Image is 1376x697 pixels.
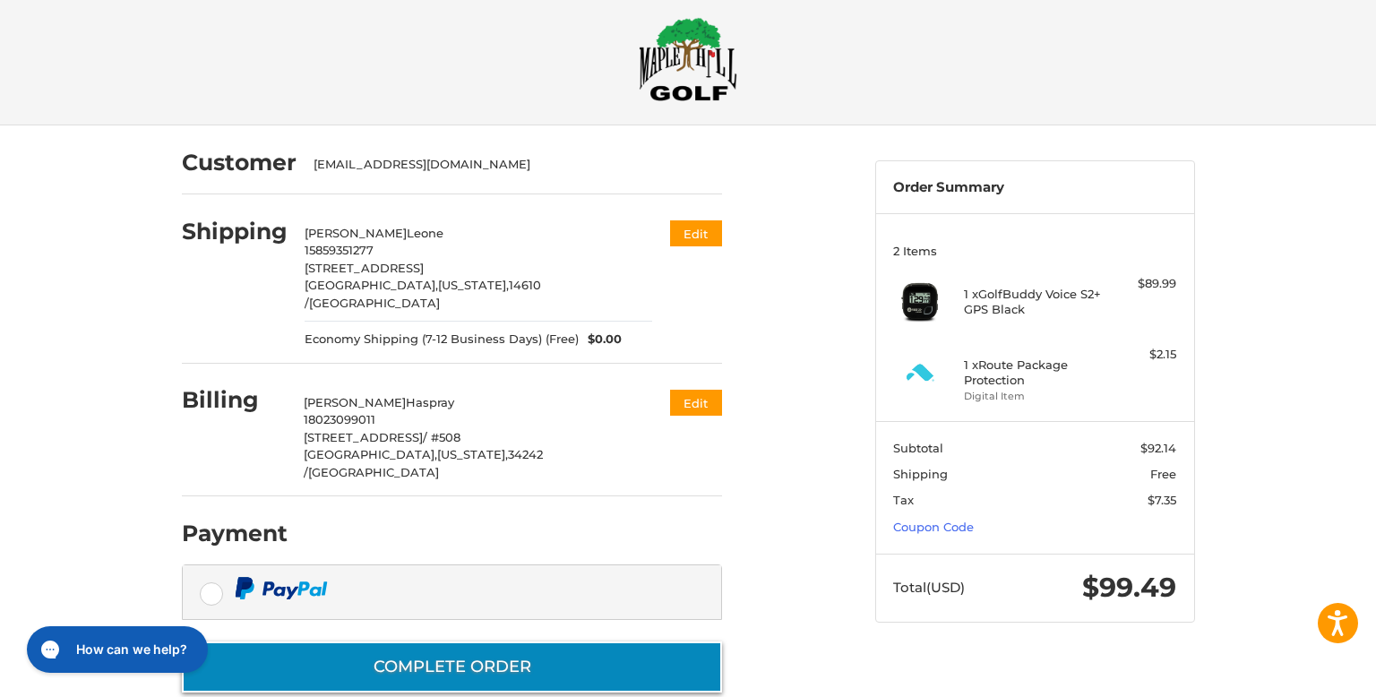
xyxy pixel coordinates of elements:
span: $92.14 [1140,441,1176,455]
img: Maple Hill Golf [639,17,737,101]
h2: Payment [182,520,288,547]
span: [GEOGRAPHIC_DATA], [305,278,438,292]
h2: Billing [182,386,287,414]
iframe: Gorgias live chat messenger [18,620,212,679]
h4: 1 x Route Package Protection [964,357,1101,387]
div: $89.99 [1105,275,1176,293]
span: Shipping [893,467,948,481]
span: $7.35 [1148,493,1176,507]
button: Complete order [182,641,722,693]
span: [US_STATE], [438,278,509,292]
span: Haspray [406,395,454,409]
button: Edit [670,390,722,416]
h3: Order Summary [893,179,1176,196]
span: Economy Shipping (7-12 Business Days) (Free) [305,331,579,348]
span: 34242 / [304,447,543,479]
span: $0.00 [579,331,622,348]
h2: Customer [182,149,297,176]
li: Digital Item [964,389,1101,404]
span: [STREET_ADDRESS] [304,430,423,444]
span: [GEOGRAPHIC_DATA] [309,296,440,310]
span: 14610 / [305,278,541,310]
span: Subtotal [893,441,943,455]
h4: 1 x GolfBuddy Voice S2+ GPS Black [964,287,1101,316]
span: Tax [893,493,914,507]
span: [PERSON_NAME] [305,226,407,240]
button: Edit [670,220,722,246]
span: [US_STATE], [437,447,508,461]
span: $99.49 [1082,571,1176,604]
span: Free [1150,467,1176,481]
h3: 2 Items [893,244,1176,258]
span: 18023099011 [304,412,375,426]
h2: Shipping [182,218,288,245]
span: 15859351277 [305,243,374,257]
span: [STREET_ADDRESS] [305,261,424,275]
span: [PERSON_NAME] [304,395,406,409]
div: $2.15 [1105,346,1176,364]
span: Leone [407,226,443,240]
img: PayPal icon [235,577,328,599]
span: Total (USD) [893,579,965,596]
span: [GEOGRAPHIC_DATA] [308,465,439,479]
span: [GEOGRAPHIC_DATA], [304,447,437,461]
span: / #508 [423,430,460,444]
a: Coupon Code [893,520,974,534]
div: [EMAIL_ADDRESS][DOMAIN_NAME] [314,156,704,174]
